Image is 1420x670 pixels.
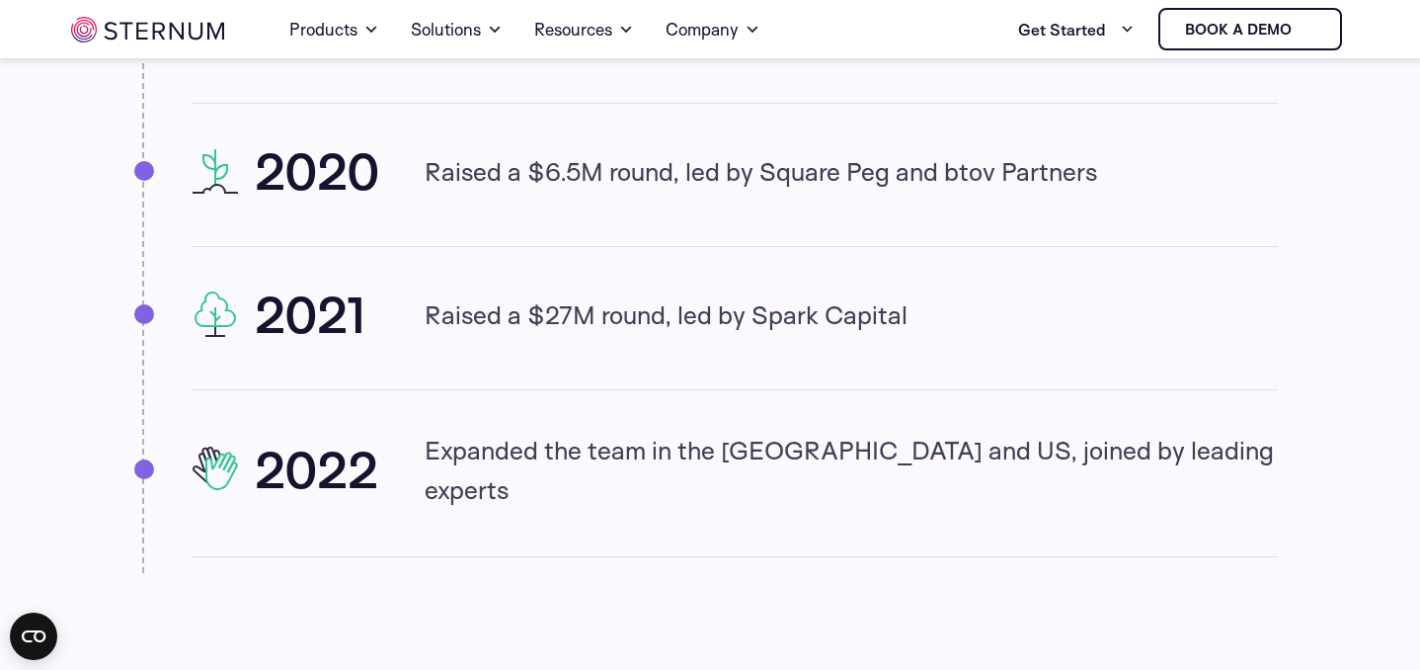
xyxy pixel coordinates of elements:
[71,17,224,42] img: sternum iot
[1018,10,1135,49] a: Get Started
[255,442,378,497] h2: 2022
[1158,8,1342,50] a: Book a demo
[255,143,380,199] h2: 2020
[10,613,57,660] button: Open CMP widget
[192,446,239,493] img: 2022
[534,2,634,57] a: Resources
[289,2,379,57] a: Products
[255,287,365,342] h2: 2021
[411,2,503,57] a: Solutions
[192,147,239,195] img: 2020
[192,291,239,338] img: 2021
[666,2,760,57] a: Company
[425,151,1097,191] p: Raised a $6.5M round, led by Square Peg and btov Partners
[1300,22,1315,38] img: sternum iot
[425,430,1278,509] p: Expanded the team in the [GEOGRAPHIC_DATA] and US, joined by leading experts
[425,294,907,334] p: Raised a $27M round, led by Spark Capital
